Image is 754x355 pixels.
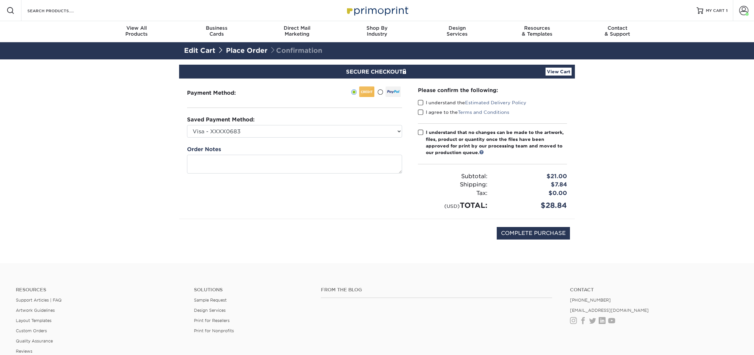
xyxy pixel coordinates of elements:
[337,25,417,31] span: Shop By
[16,308,55,313] a: Artwork Guidelines
[194,298,227,303] a: Sample Request
[418,86,567,94] div: Please confirm the following:
[97,21,177,42] a: View AllProducts
[413,189,492,198] div: Tax:
[194,318,230,323] a: Print for Resellers
[226,47,267,54] a: Place Order
[194,328,234,333] a: Print for Nonprofits
[194,308,226,313] a: Design Services
[257,21,337,42] a: Direct MailMarketing
[16,298,62,303] a: Support Articles | FAQ
[16,328,47,333] a: Custom Orders
[546,68,572,76] a: View Cart
[492,172,572,181] div: $21.00
[417,21,497,42] a: DesignServices
[706,8,725,14] span: MY CART
[497,25,577,37] div: & Templates
[16,287,184,293] h4: Resources
[570,298,611,303] a: [PHONE_NUMBER]
[577,25,657,31] span: Contact
[418,99,526,106] label: I understand the
[413,180,492,189] div: Shipping:
[177,25,257,31] span: Business
[27,7,91,15] input: SEARCH PRODUCTS.....
[492,200,572,211] div: $28.84
[577,25,657,37] div: & Support
[97,25,177,37] div: Products
[257,25,337,37] div: Marketing
[413,200,492,211] div: TOTAL:
[497,227,570,240] input: COMPLETE PURCHASE
[577,21,657,42] a: Contact& Support
[492,180,572,189] div: $7.84
[497,21,577,42] a: Resources& Templates
[16,349,32,354] a: Reviews
[257,25,337,31] span: Direct Mail
[16,339,53,343] a: Quality Assurance
[418,109,509,115] label: I agree to the
[570,287,738,293] a: Contact
[16,318,51,323] a: Layout Templates
[344,3,410,17] img: Primoprint
[187,145,221,153] label: Order Notes
[187,90,252,96] h3: Payment Method:
[426,129,567,156] div: I understand that no changes can be made to the artwork, files, product or quantity once the file...
[177,25,257,37] div: Cards
[184,47,215,54] a: Edit Cart
[321,287,552,293] h4: From the Blog
[337,21,417,42] a: Shop ByIndustry
[726,8,728,13] span: 1
[97,25,177,31] span: View All
[444,203,460,209] small: (USD)
[269,47,322,54] span: Confirmation
[492,189,572,198] div: $0.00
[465,100,526,105] a: Estimated Delivery Policy
[187,116,255,124] label: Saved Payment Method:
[417,25,497,37] div: Services
[177,21,257,42] a: BusinessCards
[194,287,311,293] h4: Solutions
[417,25,497,31] span: Design
[458,110,509,115] a: Terms and Conditions
[570,308,649,313] a: [EMAIL_ADDRESS][DOMAIN_NAME]
[497,25,577,31] span: Resources
[337,25,417,37] div: Industry
[346,69,408,75] span: SECURE CHECKOUT
[413,172,492,181] div: Subtotal:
